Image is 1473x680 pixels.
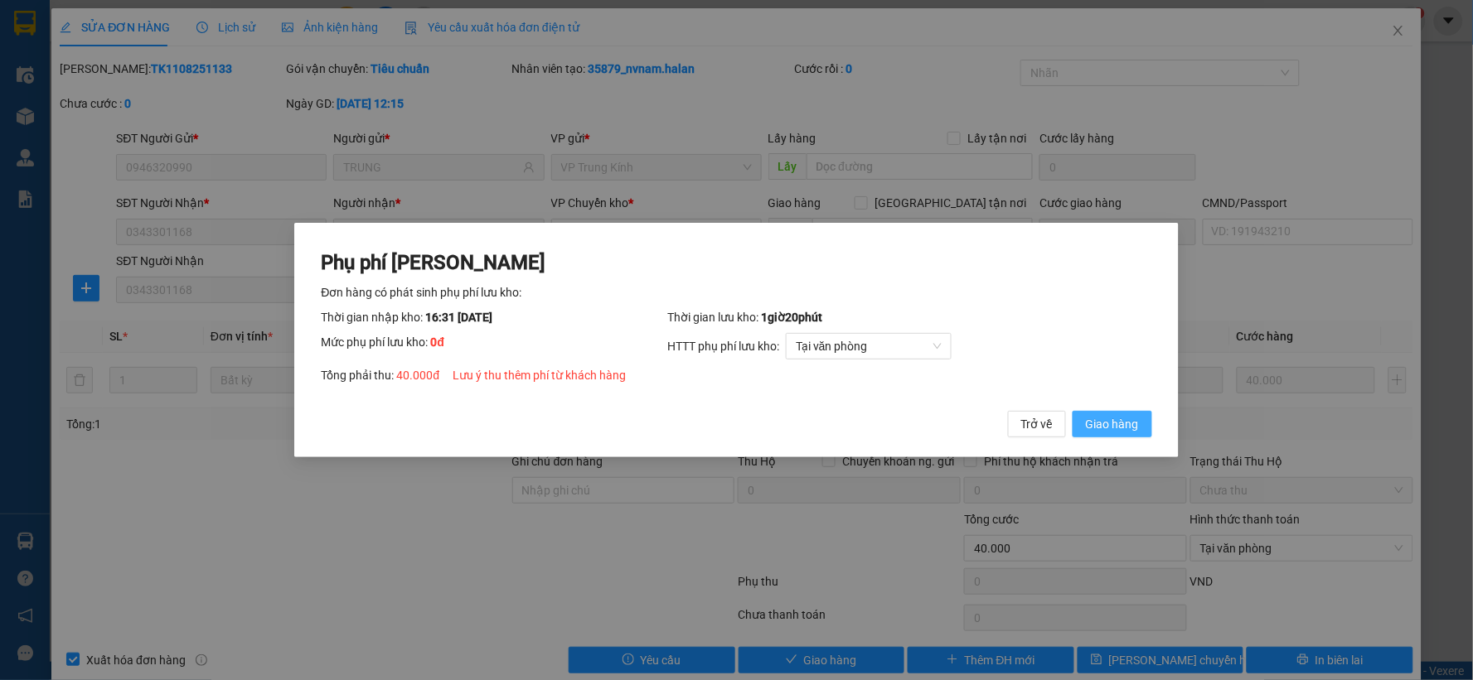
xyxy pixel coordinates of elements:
[1086,415,1139,433] span: Giao hàng
[396,369,439,382] span: 40.000 đ
[321,308,667,326] div: Thời gian nhập kho:
[1008,411,1066,437] button: Trở về
[21,21,145,104] img: logo.jpg
[667,308,1152,326] div: Thời gian lưu kho:
[430,335,444,349] span: 0 đ
[667,333,1152,359] div: HTTT phụ phí lưu kho:
[453,369,626,382] span: Lưu ý thu thêm phí từ khách hàng
[761,311,822,324] span: 1 giờ 20 phút
[321,283,1151,301] div: Đơn hàng có phát sinh phụ phí lưu kho:
[425,311,492,324] span: 16:31 [DATE]
[321,251,545,274] span: Phụ phí [PERSON_NAME]
[155,41,693,61] li: 271 - [PERSON_NAME] - [GEOGRAPHIC_DATA] - [GEOGRAPHIC_DATA]
[321,366,1151,384] div: Tổng phải thu:
[21,113,223,140] b: GỬI : VP Gang Thép
[796,334,942,359] span: Tại văn phòng
[321,333,667,359] div: Mức phụ phí lưu kho:
[1021,415,1053,433] span: Trở về
[1073,411,1152,437] button: Giao hàng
